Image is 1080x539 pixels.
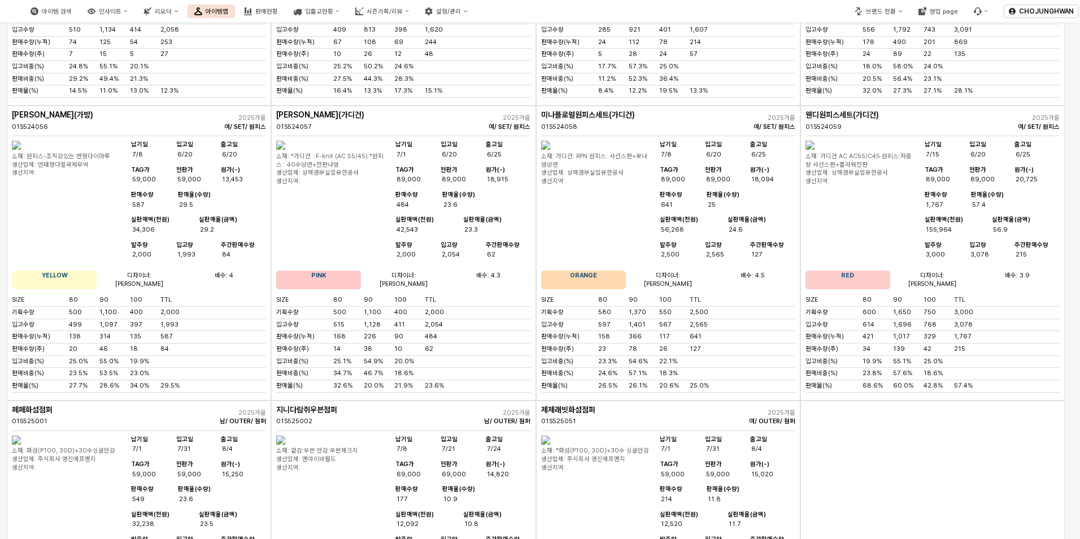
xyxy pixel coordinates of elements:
div: 영업 page [930,8,958,15]
button: 아이템맵 [188,5,235,18]
button: 설정/관리 [418,5,474,18]
div: 아이템맵 [206,8,228,15]
div: 브랜드 전환 [866,8,896,15]
button: 판매현황 [237,5,285,18]
div: 버그 제보 및 기능 개선 요청 [967,5,995,18]
button: 시즌기획/리뷰 [349,5,416,18]
div: 인사이트 [99,8,121,15]
div: 아이템 검색 [42,8,72,15]
button: 영업 page [912,5,965,18]
div: 리오더 [155,8,172,15]
button: 입출고현황 [287,5,346,18]
button: CHOJUNGHWAN [1004,5,1079,18]
button: 인사이트 [81,5,134,18]
div: 판매현황 [255,8,278,15]
button: 브랜드 전환 [848,5,909,18]
div: 설정/관리 [436,8,461,15]
button: 아이템 검색 [24,5,79,18]
div: 입출고현황 [305,8,333,15]
p: CHOJUNGHWAN [1019,7,1074,16]
button: 리오더 [137,5,185,18]
div: 시즌기획/리뷰 [367,8,403,15]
